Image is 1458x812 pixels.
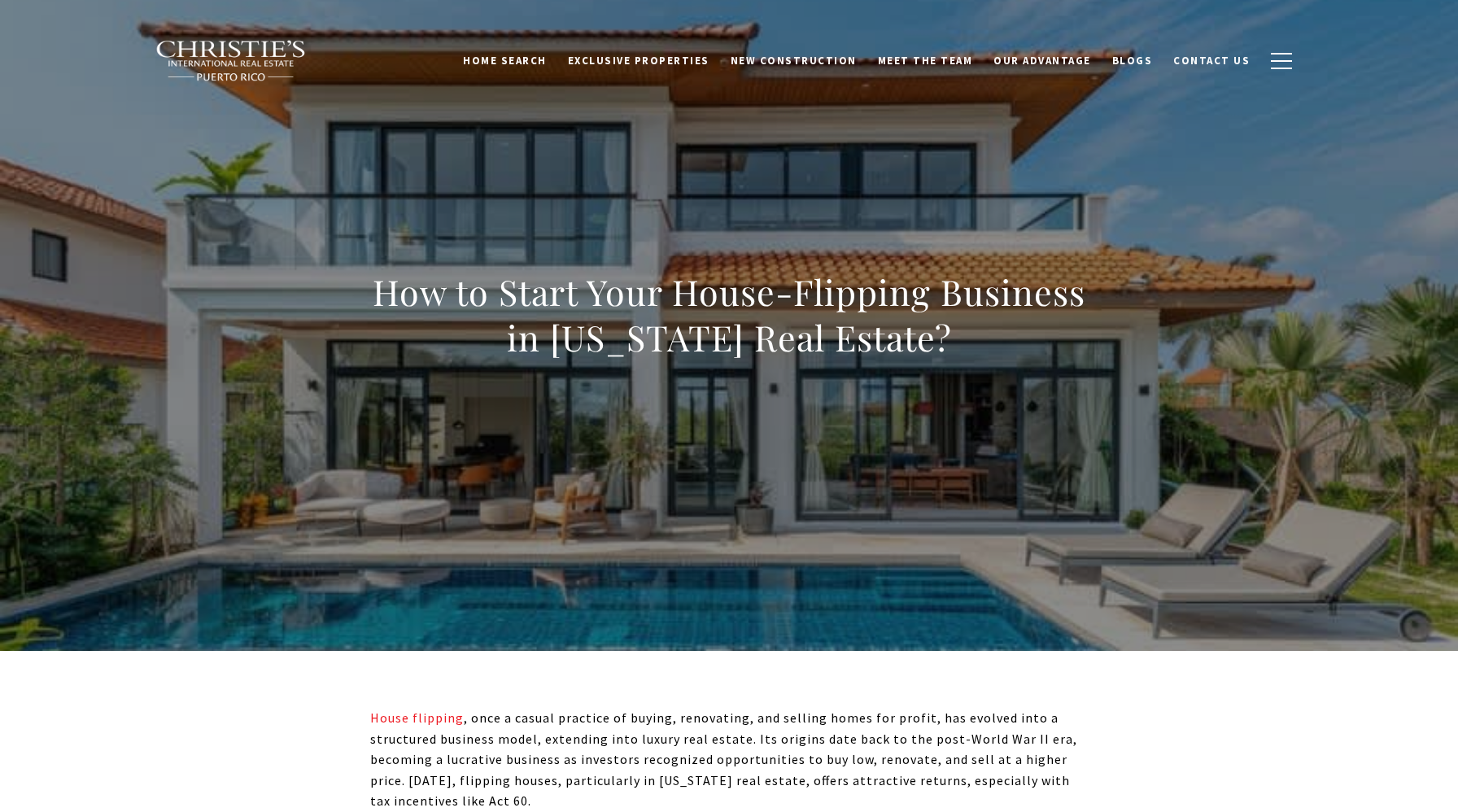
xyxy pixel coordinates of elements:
[557,45,720,76] a: Exclusive Properties
[731,53,857,67] span: New Construction
[1102,45,1163,76] a: Blogs
[155,40,307,82] img: Christie's International Real Estate black text logo
[370,709,1077,809] span: , once a casual practice of buying, renovating, and selling homes for profit, has evolved into a ...
[867,45,984,76] a: Meet the Team
[370,269,1088,360] h1: How to Start Your House-Flipping Business in [US_STATE] Real Estate?
[452,45,557,76] a: Home Search
[720,45,867,76] a: New Construction
[1173,53,1250,67] span: Contact Us
[568,53,709,67] span: Exclusive Properties
[1112,53,1153,67] span: Blogs
[370,709,464,726] a: House flipping
[983,45,1102,76] a: Our Advantage
[993,53,1091,67] span: Our Advantage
